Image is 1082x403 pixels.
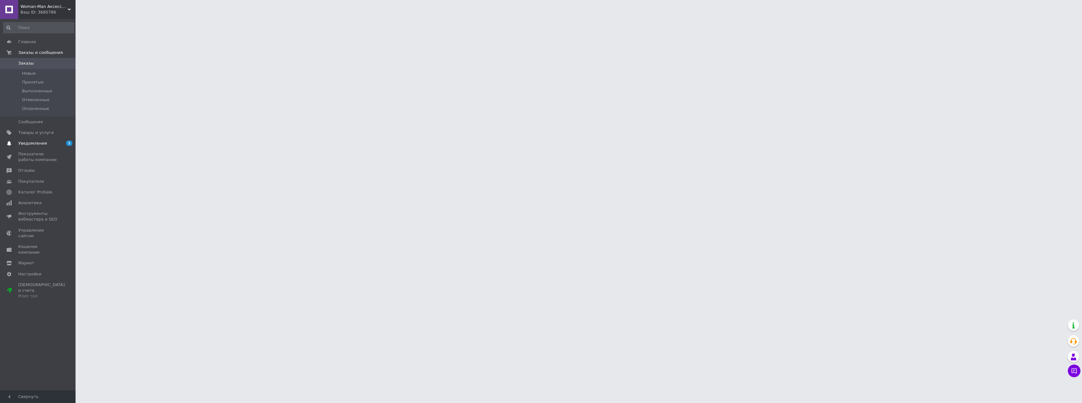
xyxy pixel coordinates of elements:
span: Выполненные [22,88,52,94]
span: Маркет [18,260,34,266]
span: Woman-Man Аксессуары для Женщин и Мужчин [20,4,68,9]
span: Кошелек компании [18,244,58,255]
span: Показатели работы компании [18,151,58,163]
span: Заказы и сообщения [18,50,63,55]
span: Управление сайтом [18,227,58,239]
span: Сообщения [18,119,43,125]
span: Принятые [22,79,44,85]
span: Товары и услуги [18,130,54,135]
span: Оплаченные [22,106,49,112]
span: Новые [22,71,36,76]
span: Инструменты вебмастера и SEO [18,211,58,222]
div: Prom топ [18,293,65,299]
span: Главная [18,39,36,45]
span: Отзывы [18,168,35,173]
div: Ваш ID: 3685786 [20,9,76,15]
span: [DEMOGRAPHIC_DATA] и счета [18,282,65,299]
span: Покупатели [18,179,44,184]
input: Поиск [3,22,74,33]
span: Каталог ProSale [18,189,52,195]
button: Чат с покупателем [1068,365,1080,377]
span: Настройки [18,271,41,277]
span: Отмененные [22,97,49,103]
span: Аналитика [18,200,42,206]
span: Заказы [18,60,34,66]
span: 1 [66,141,72,146]
span: Уведомления [18,141,47,146]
